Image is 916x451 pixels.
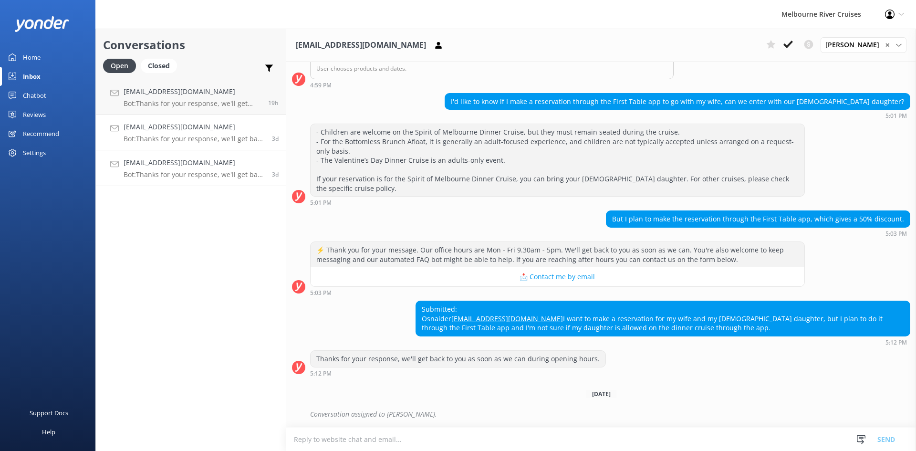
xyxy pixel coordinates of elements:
[445,112,910,119] div: Oct 02 2025 05:01pm (UTC +11:00) Australia/Sydney
[451,314,563,323] a: [EMAIL_ADDRESS][DOMAIN_NAME]
[14,16,69,32] img: yonder-white-logo.png
[586,390,616,398] span: [DATE]
[124,86,261,97] h4: [EMAIL_ADDRESS][DOMAIN_NAME]
[606,230,910,237] div: Oct 02 2025 05:03pm (UTC +11:00) Australia/Sydney
[885,231,907,237] strong: 5:03 PM
[23,105,46,124] div: Reviews
[30,403,68,422] div: Support Docs
[310,370,606,377] div: Oct 02 2025 05:12pm (UTC +11:00) Australia/Sydney
[885,41,890,50] span: ✕
[124,135,265,143] p: Bot: Thanks for your response, we'll get back to you as soon as we can during opening hours.
[311,242,804,267] div: ⚡ Thank you for your message. Our office hours are Mon - Fri 9.30am - 5pm. We'll get back to you ...
[310,199,805,206] div: Oct 02 2025 05:01pm (UTC +11:00) Australia/Sydney
[103,59,136,73] div: Open
[310,82,674,88] div: Oct 02 2025 04:59pm (UTC +11:00) Australia/Sydney
[311,267,804,286] button: 📩 Contact me by email
[23,143,46,162] div: Settings
[23,124,59,143] div: Recommend
[311,124,804,196] div: - Children are welcome on the Spirit of Melbourne Dinner Cruise, but they must remain seated duri...
[96,115,286,150] a: [EMAIL_ADDRESS][DOMAIN_NAME]Bot:Thanks for your response, we'll get back to you as soon as we can...
[124,170,265,179] p: Bot: Thanks for your response, we'll get back to you as soon as we can during opening hours.
[96,79,286,115] a: [EMAIL_ADDRESS][DOMAIN_NAME]Bot:Thanks for your response, we'll get back to you as soon as we can...
[272,135,279,143] span: Oct 02 2025 05:33pm (UTC +11:00) Australia/Sydney
[821,37,906,52] div: Assign User
[606,211,910,227] div: But I plan to make the reservation through the First Table app, which gives a 50% discount.
[885,113,907,119] strong: 5:01 PM
[310,371,332,377] strong: 5:12 PM
[445,94,910,110] div: I'd like to know if I make a reservation through the First Table app to go with my wife, can we e...
[268,99,279,107] span: Oct 05 2025 04:30pm (UTC +11:00) Australia/Sydney
[310,290,332,296] strong: 5:03 PM
[124,99,261,108] p: Bot: Thanks for your response, we'll get back to you as soon as we can during opening hours.
[416,301,910,336] div: Submitted: Osnaider I want to make a reservation for my wife and my [DEMOGRAPHIC_DATA] daughter, ...
[23,48,41,67] div: Home
[310,406,910,422] div: Conversation assigned to [PERSON_NAME].
[103,36,279,54] h2: Conversations
[311,351,605,367] div: Thanks for your response, we'll get back to you as soon as we can during opening hours.
[96,150,286,186] a: [EMAIL_ADDRESS][DOMAIN_NAME]Bot:Thanks for your response, we'll get back to you as soon as we can...
[310,83,332,88] strong: 4:59 PM
[23,86,46,105] div: Chatbot
[141,60,182,71] a: Closed
[272,170,279,178] span: Oct 02 2025 05:12pm (UTC +11:00) Australia/Sydney
[416,339,910,346] div: Oct 02 2025 05:12pm (UTC +11:00) Australia/Sydney
[296,39,426,52] h3: [EMAIL_ADDRESS][DOMAIN_NAME]
[825,40,885,50] span: [PERSON_NAME]
[885,340,907,346] strong: 5:12 PM
[316,64,667,73] p: User chooses products and dates.
[310,200,332,206] strong: 5:01 PM
[141,59,177,73] div: Closed
[124,157,265,168] h4: [EMAIL_ADDRESS][DOMAIN_NAME]
[42,422,55,441] div: Help
[124,122,265,132] h4: [EMAIL_ADDRESS][DOMAIN_NAME]
[23,67,41,86] div: Inbox
[292,406,910,422] div: 2025-10-05T22:11:49.157
[310,289,805,296] div: Oct 02 2025 05:03pm (UTC +11:00) Australia/Sydney
[103,60,141,71] a: Open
